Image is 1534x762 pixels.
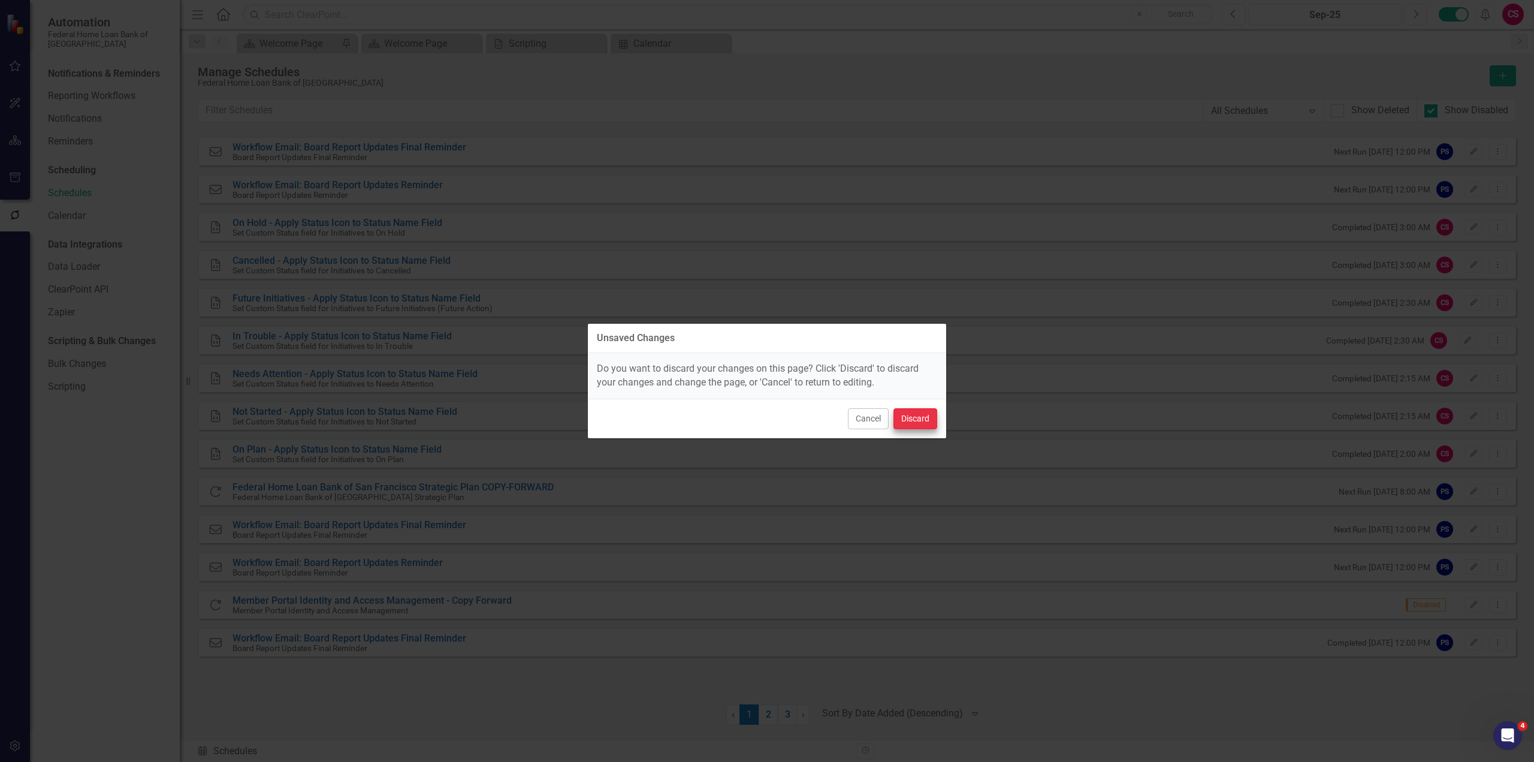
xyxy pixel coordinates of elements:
[893,408,937,429] button: Discard
[597,333,675,344] div: Unsaved Changes
[588,353,946,399] div: Do you want to discard your changes on this page? Click 'Discard' to discard your changes and cha...
[848,408,889,429] button: Cancel
[1518,721,1527,731] span: 4
[1493,721,1522,750] iframe: Intercom live chat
